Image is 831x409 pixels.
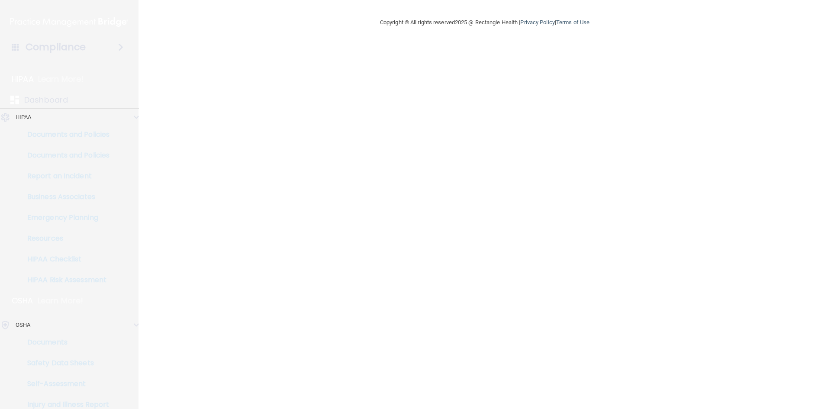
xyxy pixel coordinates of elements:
p: HIPAA Checklist [6,255,124,264]
p: Emergency Planning [6,213,124,222]
p: HIPAA Risk Assessment [6,276,124,284]
a: Privacy Policy [520,19,554,26]
p: Documents and Policies [6,130,124,139]
p: Dashboard [24,95,68,105]
div: Copyright © All rights reserved 2025 @ Rectangle Health | | [327,9,643,36]
img: dashboard.aa5b2476.svg [10,96,19,104]
img: PMB logo [10,13,128,31]
p: Injury and Illness Report [6,400,124,409]
p: Safety Data Sheets [6,359,124,367]
p: OSHA [12,296,33,306]
a: Dashboard [10,95,126,105]
a: Terms of Use [556,19,589,26]
p: HIPAA [16,112,32,122]
p: Business Associates [6,193,124,201]
p: Learn More! [38,74,84,84]
p: Learn More! [38,296,84,306]
p: OSHA [16,320,30,330]
p: Documents and Policies [6,151,124,160]
p: HIPAA [12,74,34,84]
p: Self-Assessment [6,380,124,388]
p: Documents [6,338,124,347]
p: Report an Incident [6,172,124,180]
p: Resources [6,234,124,243]
h4: Compliance [26,41,86,53]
